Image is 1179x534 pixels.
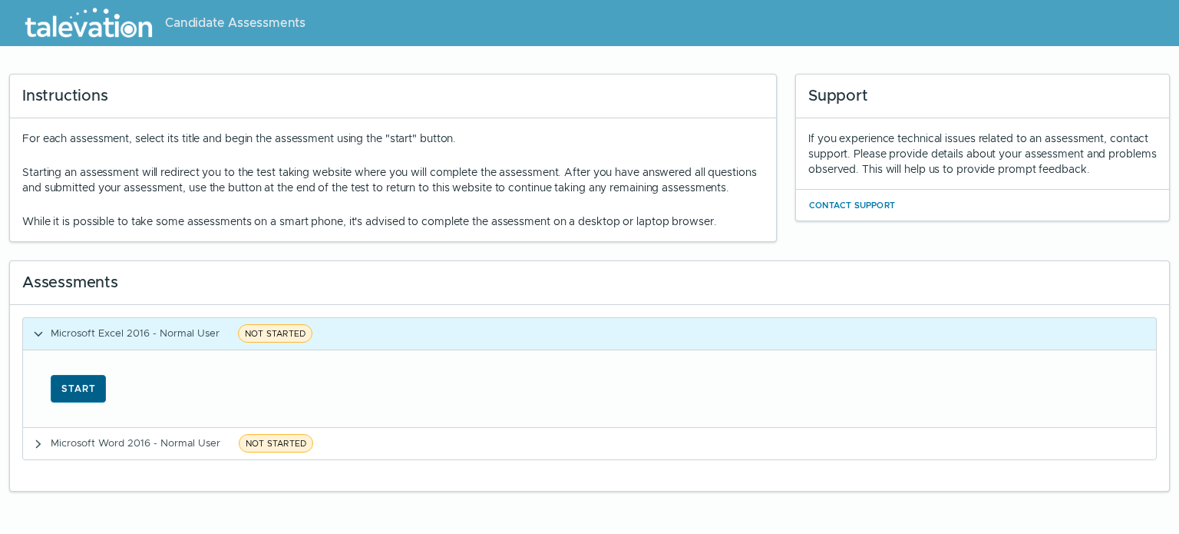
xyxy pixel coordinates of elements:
span: NOT STARTED [238,324,312,343]
div: If you experience technical issues related to an assessment, contact support. Please provide deta... [808,131,1157,177]
div: Microsoft Excel 2016 - Normal UserNOT STARTED [22,350,1157,427]
p: Starting an assessment will redirect you to the test taking website where you will complete the a... [22,164,764,195]
div: Support [796,75,1169,118]
button: Contact Support [808,196,896,214]
span: Microsoft Excel 2016 - Normal User [51,327,220,340]
div: Assessments [10,261,1169,305]
button: Microsoft Excel 2016 - Normal UserNOT STARTED [23,318,1156,350]
span: Microsoft Word 2016 - Normal User [51,436,220,449]
span: NOT STARTED [239,434,313,453]
img: Talevation_Logo_Transparent_white.png [18,4,159,42]
button: Start [51,375,106,403]
div: For each assessment, select its title and begin the assessment using the "start" button. [22,131,764,229]
button: Microsoft Word 2016 - Normal UserNOT STARTED [23,428,1156,459]
div: Instructions [10,75,776,118]
p: While it is possible to take some assessments on a smart phone, it's advised to complete the asse... [22,214,764,229]
span: Candidate Assessments [165,14,305,32]
span: Help [78,12,101,25]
